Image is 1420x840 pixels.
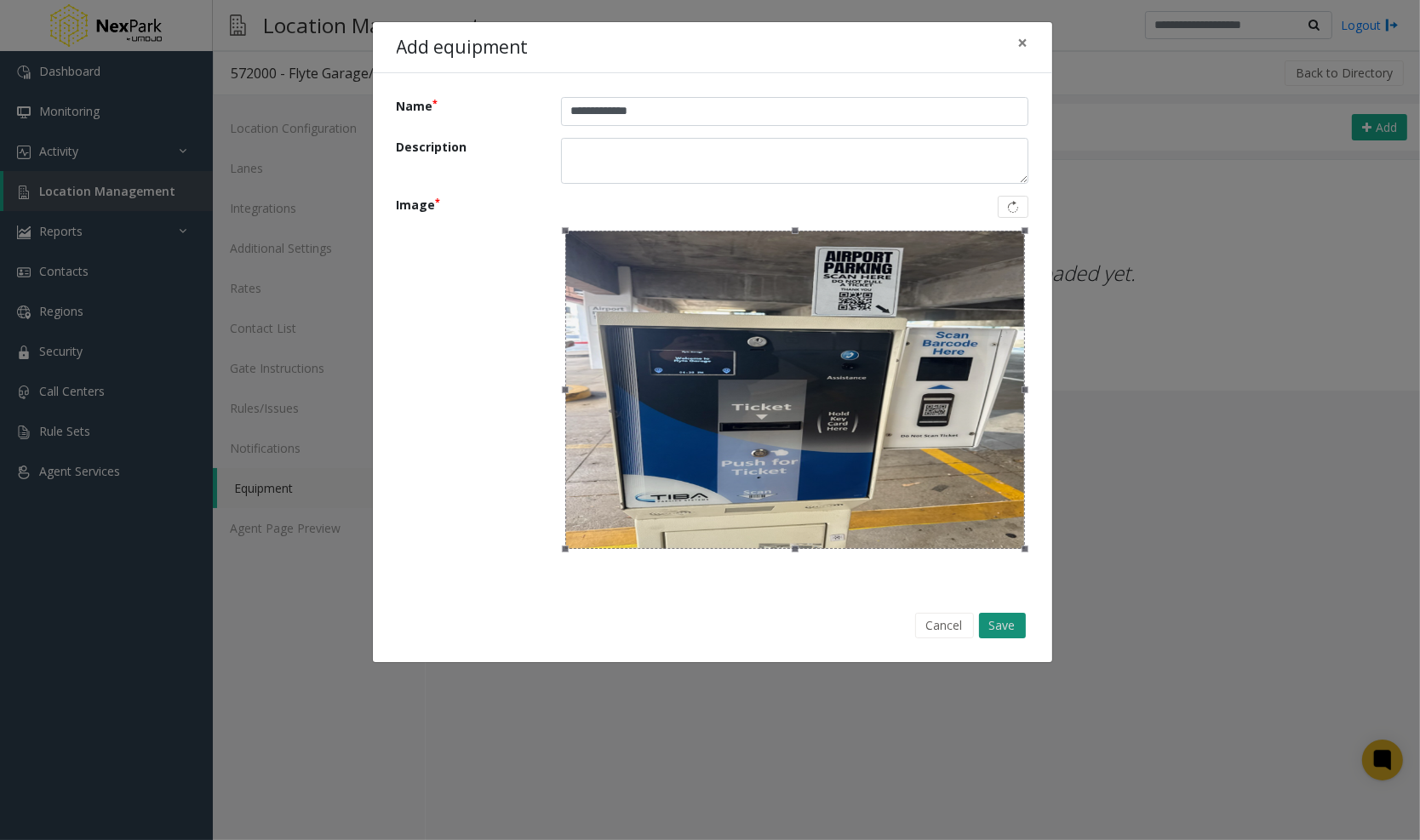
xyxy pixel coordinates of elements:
label: Image [384,196,548,547]
button: Close [1006,22,1040,64]
label: Name [384,97,548,120]
button: Cancel [915,613,974,638]
img: rotate [1006,200,1020,214]
h4: Add equipment [397,34,529,61]
label: Description [384,138,548,179]
button: Save [979,613,1026,638]
span: × [1018,31,1028,54]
